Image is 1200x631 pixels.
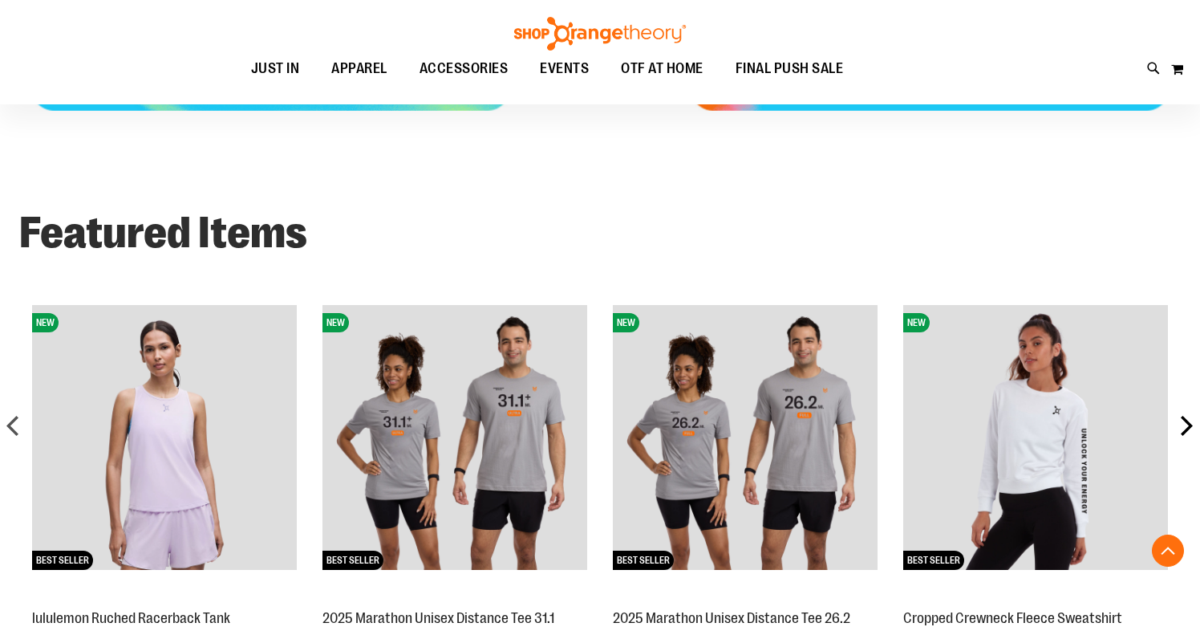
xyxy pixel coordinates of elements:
[736,51,844,87] span: FINAL PUSH SALE
[524,51,605,88] a: EVENTS
[403,51,525,88] a: ACCESSORIES
[1152,535,1184,567] button: Back To Top
[613,305,878,570] img: 2025 Marathon Unisex Distance Tee 26.2
[720,51,860,88] a: FINAL PUSH SALE
[903,592,1168,605] a: Cropped Crewneck Fleece SweatshirtNEWBEST SELLER
[903,313,930,332] span: NEW
[903,305,1168,570] img: Cropped Crewneck Fleece Sweatshirt
[540,51,589,87] span: EVENTS
[322,313,349,332] span: NEW
[32,305,297,570] img: lululemon Ruched Racerback Tank
[322,592,587,605] a: 2025 Marathon Unisex Distance Tee 31.1NEWBEST SELLER
[903,551,964,570] span: BEST SELLER
[331,51,387,87] span: APPAREL
[315,51,403,88] a: APPAREL
[322,551,383,570] span: BEST SELLER
[621,51,703,87] span: OTF AT HOME
[32,313,59,332] span: NEW
[512,17,688,51] img: Shop Orangetheory
[32,592,297,605] a: lululemon Ruched Racerback TankNEWBEST SELLER
[903,610,1122,626] a: Cropped Crewneck Fleece Sweatshirt
[613,610,850,626] a: 2025 Marathon Unisex Distance Tee 26.2
[613,592,878,605] a: 2025 Marathon Unisex Distance Tee 26.2NEWBEST SELLER
[32,551,93,570] span: BEST SELLER
[235,51,316,88] a: JUST IN
[251,51,300,87] span: JUST IN
[322,610,554,626] a: 2025 Marathon Unisex Distance Tee 31.1
[322,305,587,570] img: 2025 Marathon Unisex Distance Tee 31.1
[32,610,230,626] a: lululemon Ruched Racerback Tank
[19,208,307,258] strong: Featured Items
[613,551,674,570] span: BEST SELLER
[605,51,720,88] a: OTF AT HOME
[613,313,639,332] span: NEW
[420,51,509,87] span: ACCESSORIES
